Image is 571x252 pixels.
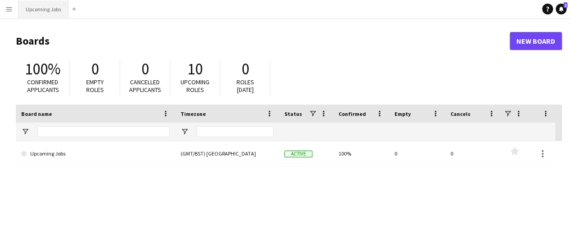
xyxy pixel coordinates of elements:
div: (GMT/BST) [GEOGRAPHIC_DATA] [175,141,279,166]
span: Cancels [450,110,470,117]
span: Board name [21,110,52,117]
a: Upcoming Jobs [21,141,170,166]
span: 100% [25,59,60,79]
span: Confirmed applicants [27,78,59,94]
span: Active [284,151,312,157]
input: Board name Filter Input [37,126,170,137]
span: 0 [241,59,249,79]
div: 0 [445,141,501,166]
button: Upcoming Jobs [19,0,69,18]
div: 0 [389,141,445,166]
span: Status [284,110,302,117]
span: Cancelled applicants [129,78,161,94]
input: Timezone Filter Input [197,126,274,137]
span: 2 [563,2,567,8]
span: Empty [395,110,411,117]
span: 10 [187,59,203,79]
span: 0 [91,59,99,79]
span: Empty roles [86,78,104,94]
div: 100% [333,141,389,166]
span: Timezone [181,110,206,117]
a: New Board [510,32,562,50]
button: Open Filter Menu [21,128,29,136]
span: Confirmed [339,110,366,117]
h1: Boards [16,34,510,48]
span: 0 [141,59,149,79]
span: Upcoming roles [181,78,209,94]
button: Open Filter Menu [181,128,189,136]
a: 2 [556,4,566,14]
span: Roles [DATE] [237,78,254,94]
